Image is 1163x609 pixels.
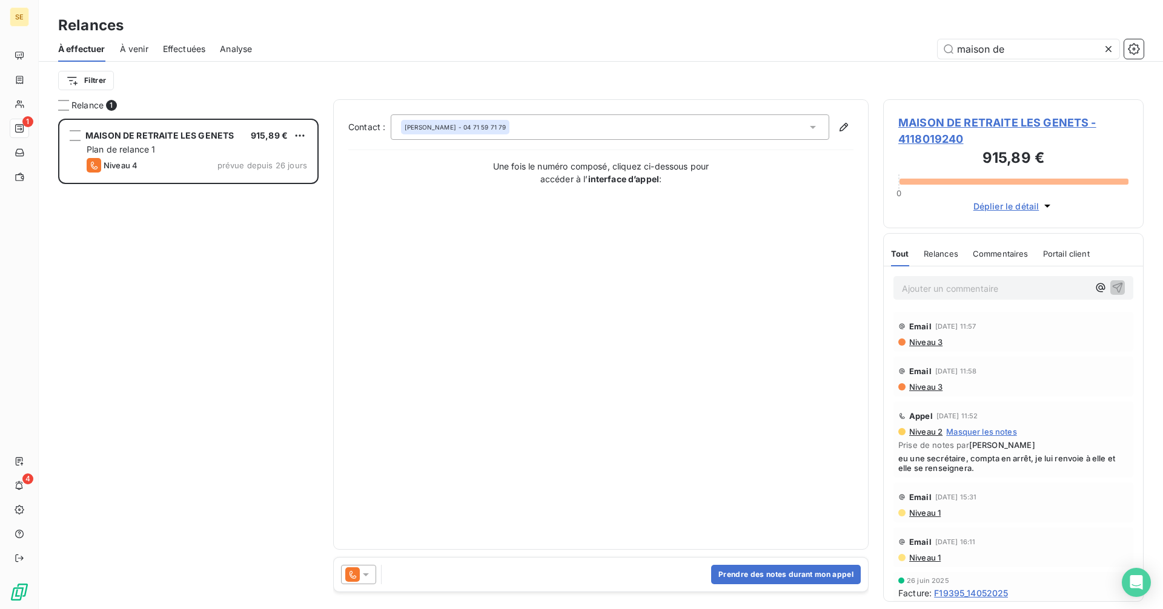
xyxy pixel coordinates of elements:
[935,323,976,330] span: [DATE] 11:57
[405,123,506,131] div: - 04 71 59 71 79
[58,119,319,609] div: grid
[936,412,978,420] span: [DATE] 11:52
[120,43,148,55] span: À venir
[22,116,33,127] span: 1
[106,100,117,111] span: 1
[1122,568,1151,597] div: Open Intercom Messenger
[480,160,722,185] p: Une fois le numéro composé, cliquez ci-dessous pour accéder à l’ :
[908,427,943,436] span: Niveau 2
[908,337,943,347] span: Niveau 3
[1043,249,1090,258] span: Portail client
[405,123,456,131] span: [PERSON_NAME]
[909,321,932,331] span: Email
[909,411,933,421] span: Appel
[896,188,901,198] span: 0
[71,99,104,111] span: Relance
[935,367,977,375] span: [DATE] 11:58
[348,121,391,133] label: Contact :
[934,587,1008,599] span: F19395_14052025
[908,553,941,562] span: Niveau 1
[22,473,33,484] span: 4
[909,492,932,502] span: Email
[58,15,124,36] h3: Relances
[935,493,977,501] span: [DATE] 15:31
[898,453,1128,473] span: eu une secrétaire, compta en arrêt, je lui renvoie à elle et elle se renseignera.
[251,130,288,140] span: 915,89 €
[924,249,958,258] span: Relances
[898,147,1128,171] h3: 915,89 €
[588,174,660,184] strong: interface d’appel
[908,382,943,392] span: Niveau 3
[973,200,1039,212] span: Déplier le détail
[220,43,252,55] span: Analyse
[104,160,138,170] span: Niveau 4
[946,427,1017,436] span: Masquer les notes
[908,508,941,518] span: Niveau 1
[711,565,861,584] button: Prendre des notes durant mon appel
[898,440,1128,450] span: Prise de notes par
[85,130,234,140] span: MAISON DE RETRAITE LES GENETS
[217,160,307,170] span: prévue depuis 26 jours
[891,249,909,258] span: Tout
[87,144,156,154] span: Plan de relance 1
[909,366,932,376] span: Email
[935,538,976,545] span: [DATE] 16:11
[909,537,932,547] span: Email
[898,587,932,599] span: Facture :
[58,43,105,55] span: À effectuer
[938,39,1119,59] input: Rechercher
[970,199,1058,213] button: Déplier le détail
[973,249,1029,258] span: Commentaires
[10,582,29,602] img: Logo LeanPay
[58,71,114,90] button: Filtrer
[907,577,949,584] span: 26 juin 2025
[10,7,29,27] div: SE
[163,43,206,55] span: Effectuées
[898,114,1128,147] span: MAISON DE RETRAITE LES GENETS - 4118019240
[969,440,1035,450] span: [PERSON_NAME]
